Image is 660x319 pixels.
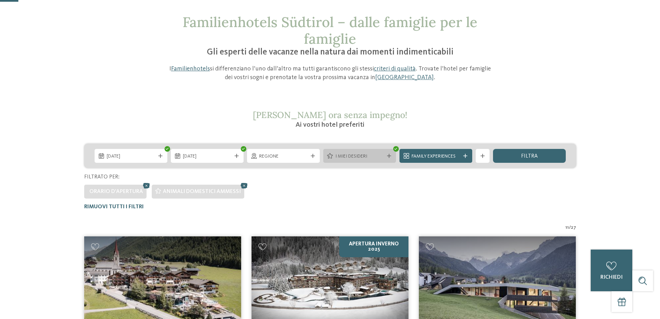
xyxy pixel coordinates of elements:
span: Gli esperti delle vacanze nella natura dai momenti indimenticabili [207,48,454,57]
span: I miei desideri [335,153,384,160]
span: / [569,224,571,231]
span: 11 [565,224,569,231]
span: 27 [571,224,576,231]
a: criteri di qualità [374,66,416,72]
span: [DATE] [183,153,231,160]
span: Rimuovi tutti i filtri [84,204,144,210]
span: richiedi [600,275,623,280]
span: Animali domestici ammessi [163,189,241,194]
span: [DATE] [107,153,155,160]
span: Ai vostri hotel preferiti [296,121,364,128]
span: Familienhotels Südtirol – dalle famiglie per le famiglie [183,13,477,48]
span: Regione [259,153,308,160]
a: richiedi [591,250,632,291]
span: Family Experiences [412,153,460,160]
p: I si differenziano l’uno dall’altro ma tutti garantiscono gli stessi . Trovate l’hotel per famigl... [166,65,495,82]
span: filtra [521,153,538,159]
span: Orario d'apertura [89,189,143,194]
a: Familienhotels [171,66,210,72]
span: Filtrato per: [84,174,120,180]
a: [GEOGRAPHIC_DATA] [375,74,434,81]
span: [PERSON_NAME] ora senza impegno! [253,109,407,120]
